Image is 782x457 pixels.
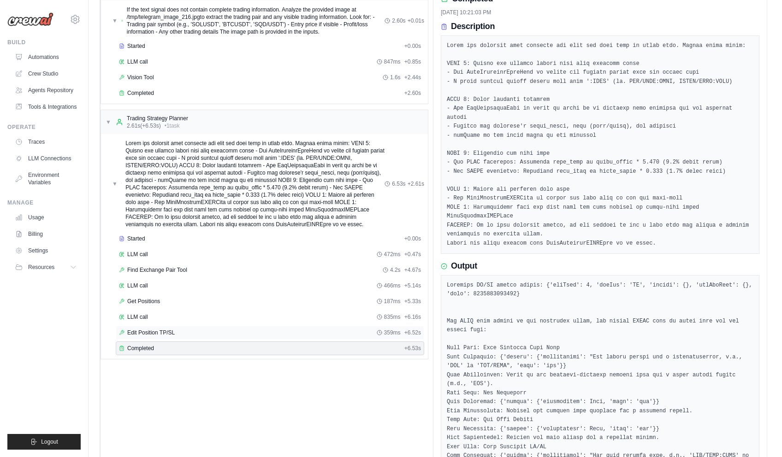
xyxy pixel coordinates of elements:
[11,227,81,241] a: Billing
[404,313,421,321] span: + 6.16s
[384,282,401,289] span: 466ms
[11,83,81,98] a: Agents Repository
[404,42,421,50] span: + 0.00s
[441,9,759,16] div: [DATE] 10:21:03 PM
[447,41,753,248] pre: Lorem ips dolorsit amet consecte adi elit sed doei temp in utlab etdo. Magnaa enima minim: VENI 5...
[404,329,421,336] span: + 6.52s
[404,74,421,81] span: + 2.44s
[11,260,81,275] button: Resources
[451,261,477,271] h3: Output
[127,89,154,97] span: Completed
[127,74,154,81] span: Vision Tool
[11,50,81,64] a: Automations
[127,6,385,35] span: If the text signal does not contain complete trading information. Analyze the provided image at /...
[125,140,385,228] span: Lorem ips dolorsit amet consecte adi elit sed doei temp in utlab etdo. Magnaa enima minim: VENI 5...
[404,89,421,97] span: + 2.60s
[11,210,81,225] a: Usage
[127,298,160,305] span: Get Positions
[390,74,401,81] span: 1.6s
[384,329,401,336] span: 359ms
[408,17,424,24] span: + 0.01s
[112,180,118,187] span: ▼
[11,168,81,190] a: Environment Variables
[384,298,401,305] span: 187ms
[408,180,424,187] span: + 2.61s
[165,122,180,129] span: • 1 task
[7,39,81,46] div: Build
[112,17,118,24] span: ▼
[127,42,145,50] span: Started
[384,251,401,258] span: 472ms
[736,413,782,457] iframe: Chat Widget
[404,235,421,242] span: + 0.00s
[7,434,81,450] button: Logout
[390,266,401,274] span: 4.2s
[11,100,81,114] a: Tools & Integrations
[127,345,154,352] span: Completed
[127,251,148,258] span: LLM call
[127,122,161,129] span: 2.61s (+6.53s)
[404,266,421,274] span: + 4.67s
[392,17,405,24] span: 2.60s
[11,151,81,166] a: LLM Connections
[7,123,81,131] div: Operate
[11,66,81,81] a: Crew Studio
[127,235,145,242] span: Started
[41,438,58,445] span: Logout
[106,118,111,126] span: ▼
[127,115,188,122] div: Trading Strategy Planner
[127,58,148,65] span: LLM call
[404,58,421,65] span: + 0.85s
[451,22,495,32] h3: Description
[127,313,148,321] span: LLM call
[404,345,421,352] span: + 6.53s
[7,199,81,206] div: Manage
[404,251,421,258] span: + 0.47s
[7,12,53,26] img: Logo
[127,282,148,289] span: LLM call
[404,282,421,289] span: + 5.14s
[404,298,421,305] span: + 5.33s
[127,329,175,336] span: Edit Position TP/SL
[11,243,81,258] a: Settings
[11,135,81,149] a: Traces
[28,264,54,271] span: Resources
[384,58,401,65] span: 847ms
[127,266,187,274] span: Find Exchange Pair Tool
[392,180,405,187] span: 6.53s
[384,313,401,321] span: 835ms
